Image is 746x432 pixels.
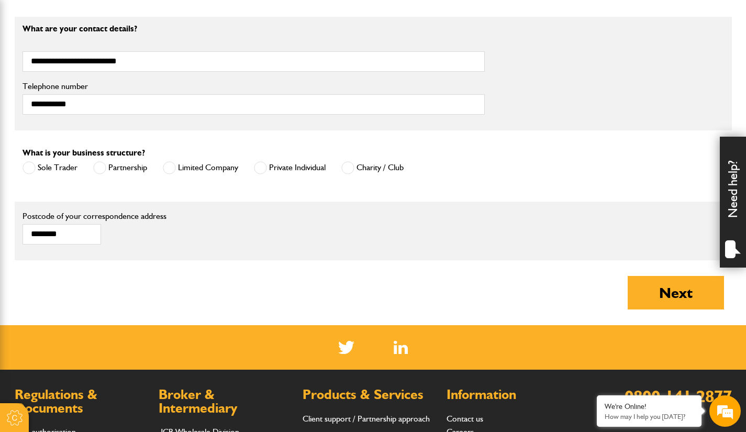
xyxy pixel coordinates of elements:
a: Client support / Partnership approach [303,414,430,424]
p: What are your contact details? [23,25,485,33]
input: Enter your phone number [14,159,191,182]
label: Charity / Club [341,161,404,174]
img: Twitter [338,341,354,354]
label: Telephone number [23,82,485,91]
div: We're Online! [605,402,694,411]
a: Contact us [447,414,483,424]
a: 0800 141 2877 [625,386,732,406]
input: Enter your last name [14,97,191,120]
textarea: Type your message and hit 'Enter' [14,190,191,314]
label: Sole Trader [23,161,77,174]
div: Chat with us now [54,59,176,72]
input: Enter your email address [14,128,191,151]
button: Next [628,276,724,309]
label: Partnership [93,161,147,174]
div: Need help? [720,137,746,268]
div: Minimize live chat window [172,5,197,30]
label: What is your business structure? [23,149,145,157]
label: Private Individual [254,161,326,174]
h2: Regulations & Documents [15,388,148,415]
em: Start Chat [142,323,190,337]
h2: Broker & Intermediary [159,388,292,415]
label: Limited Company [163,161,238,174]
p: How may I help you today? [605,413,694,420]
h2: Products & Services [303,388,436,402]
h2: Information [447,388,580,402]
label: Postcode of your correspondence address [23,212,182,220]
img: Linked In [394,341,408,354]
a: LinkedIn [394,341,408,354]
img: d_20077148190_company_1631870298795_20077148190 [18,58,44,73]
